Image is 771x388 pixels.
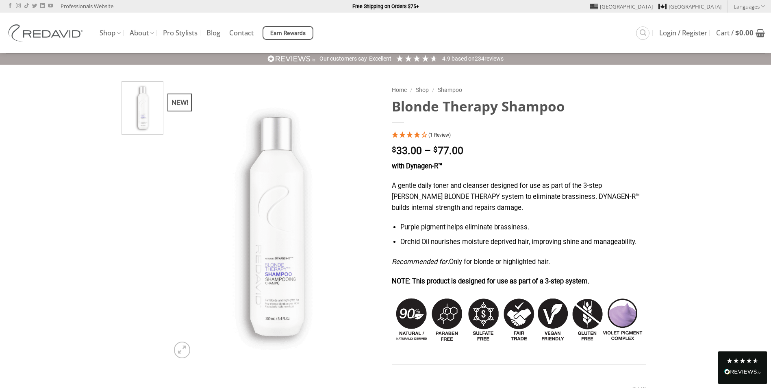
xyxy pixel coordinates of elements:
[352,3,419,9] strong: Free Shipping on Orders $75+
[428,132,451,138] span: (1 Review)
[432,87,434,93] span: /
[658,0,721,13] a: [GEOGRAPHIC_DATA]
[659,30,707,36] span: Login / Register
[718,351,767,384] div: Read All Reviews
[484,55,504,62] span: reviews
[267,55,315,63] img: REVIEWS.io
[392,162,442,170] strong: with Dynagen-R™
[590,0,653,13] a: [GEOGRAPHIC_DATA]
[8,3,13,9] a: Follow on Facebook
[734,0,765,12] a: Languages
[229,26,254,40] a: Contact
[433,146,438,154] span: $
[392,181,646,213] p: A gentle daily toner and cleanser designed for use as part of the 3-step [PERSON_NAME] BLONDE THE...
[636,26,649,40] a: Search
[416,87,429,93] a: Shop
[392,277,589,285] strong: NOTE: This product is designed for use as part of a 3-step system.
[735,28,739,37] span: $
[392,145,422,157] bdi: 33.00
[122,80,163,134] img: REDAVID Blonde Therapy Shampoo for Blonde and Highlightened Hair
[24,3,29,9] a: Follow on TikTok
[735,28,754,37] bdi: 0.00
[442,55,452,62] span: 4.9
[100,25,121,41] a: Shop
[163,26,198,40] a: Pro Stylists
[174,342,190,358] a: Zoom
[369,55,391,63] div: Excellent
[392,258,449,266] em: Recommended for:
[169,81,380,362] img: REDAVID Blonde Therapy Shampoo for Blonde and Highlightened Hair - 1
[206,26,220,40] a: Blog
[130,25,154,41] a: About
[410,87,413,93] span: /
[716,24,765,42] a: View cart
[724,367,761,378] div: Read All Reviews
[392,98,646,115] h1: Blonde Therapy Shampoo
[6,24,87,41] img: REDAVID Salon Products | United States
[726,357,759,364] div: 4.8 Stars
[270,29,306,38] span: Earn Rewards
[32,3,37,9] a: Follow on Twitter
[392,85,646,95] nav: Breadcrumb
[392,87,407,93] a: Home
[392,146,396,154] span: $
[16,3,21,9] a: Follow on Instagram
[716,30,754,36] span: Cart /
[724,369,761,375] img: REVIEWS.io
[263,26,313,40] a: Earn Rewards
[424,145,431,157] span: –
[48,3,53,9] a: Follow on YouTube
[659,26,707,40] a: Login / Register
[319,55,367,63] div: Our customers say
[438,87,462,93] a: Shampoo
[400,237,645,248] li: Orchid Oil nourishes moisture deprived hair, improving shine and manageability.
[392,130,646,141] div: 4 Star - 1 Review
[392,257,646,268] p: Only for blonde or highlighted hair.
[433,145,463,157] bdi: 77.00
[452,55,475,62] span: Based on
[40,3,45,9] a: Follow on LinkedIn
[400,222,645,233] li: Purple pigment helps eliminate brassiness.
[395,54,438,63] div: 4.91 Stars
[475,55,484,62] span: 234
